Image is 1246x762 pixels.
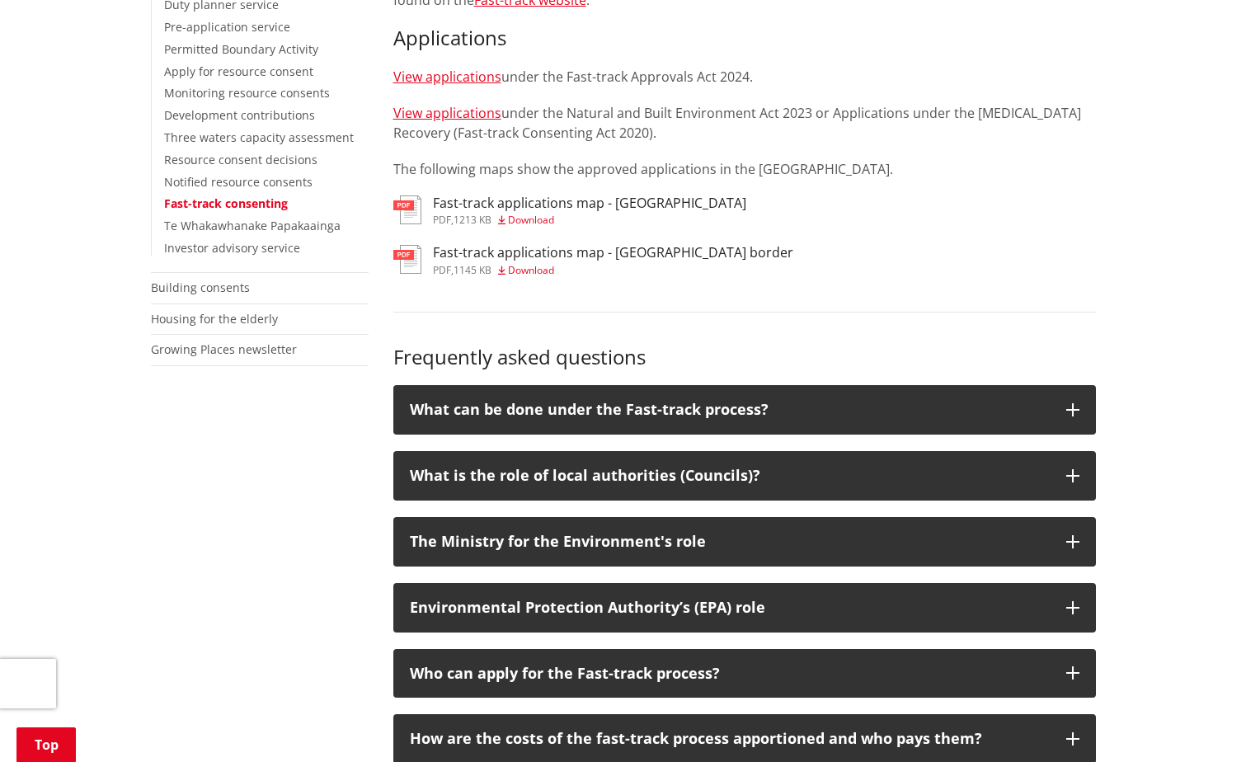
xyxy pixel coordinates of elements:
button: The Ministry for the Environment's role [393,517,1096,567]
span: pdf [433,213,451,227]
p: What can be done under the Fast-track process? [410,402,1050,418]
p: What is the role of local authorities (Councils)? [410,468,1050,484]
a: Fast-track applications map - [GEOGRAPHIC_DATA] border pdf,1145 KB Download [393,245,793,275]
h3: Applications [393,26,1096,50]
a: Three waters capacity assessment [164,129,354,145]
span: Download [508,213,554,227]
p: How are the costs of the fast-track process apportioned and who pays them? [410,731,1050,747]
a: Resource consent decisions [164,152,317,167]
a: Pre-application service [164,19,290,35]
p: under the Natural and Built Environment Act 2023 or Applications under the [MEDICAL_DATA] Recover... [393,103,1096,143]
h3: Fast-track applications map - [GEOGRAPHIC_DATA] [433,195,746,211]
div: , [433,266,793,275]
button: What is the role of local authorities (Councils)? [393,451,1096,501]
a: Notified resource consents [164,174,313,190]
img: document-pdf.svg [393,195,421,224]
a: Top [16,727,76,762]
h3: Frequently asked questions [393,346,1096,369]
a: Monitoring resource consents [164,85,330,101]
a: Investor advisory service [164,240,300,256]
img: document-pdf.svg [393,245,421,274]
a: View applications [393,104,501,122]
span: 1145 KB [454,263,491,277]
a: Te Whakawhanake Papakaainga [164,218,341,233]
p: under the Fast-track Approvals Act 2024. [393,67,1096,87]
button: What can be done under the Fast-track process? [393,385,1096,435]
a: Permitted Boundary Activity [164,41,318,57]
p: Environmental Protection Authority’s (EPA) role [410,600,1050,616]
p: Who can apply for the Fast-track process? [410,666,1050,682]
a: View applications [393,68,501,86]
span: pdf [433,263,451,277]
a: Apply for resource consent [164,63,313,79]
a: Growing Places newsletter [151,341,297,357]
button: Who can apply for the Fast-track process? [393,649,1096,698]
div: , [433,215,746,225]
a: Fast-track consenting [164,195,288,211]
a: Fast-track applications map - [GEOGRAPHIC_DATA] pdf,1213 KB Download [393,195,746,225]
span: Download [508,263,554,277]
h3: Fast-track applications map - [GEOGRAPHIC_DATA] border [433,245,793,261]
span: 1213 KB [454,213,491,227]
iframe: Messenger Launcher [1170,693,1230,752]
a: Development contributions [164,107,315,123]
p: The following maps show the approved applications in the [GEOGRAPHIC_DATA]. [393,159,1096,179]
a: Building consents [151,280,250,295]
button: Environmental Protection Authority’s (EPA) role [393,583,1096,633]
a: Housing for the elderly [151,311,278,327]
p: The Ministry for the Environment's role [410,534,1050,550]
